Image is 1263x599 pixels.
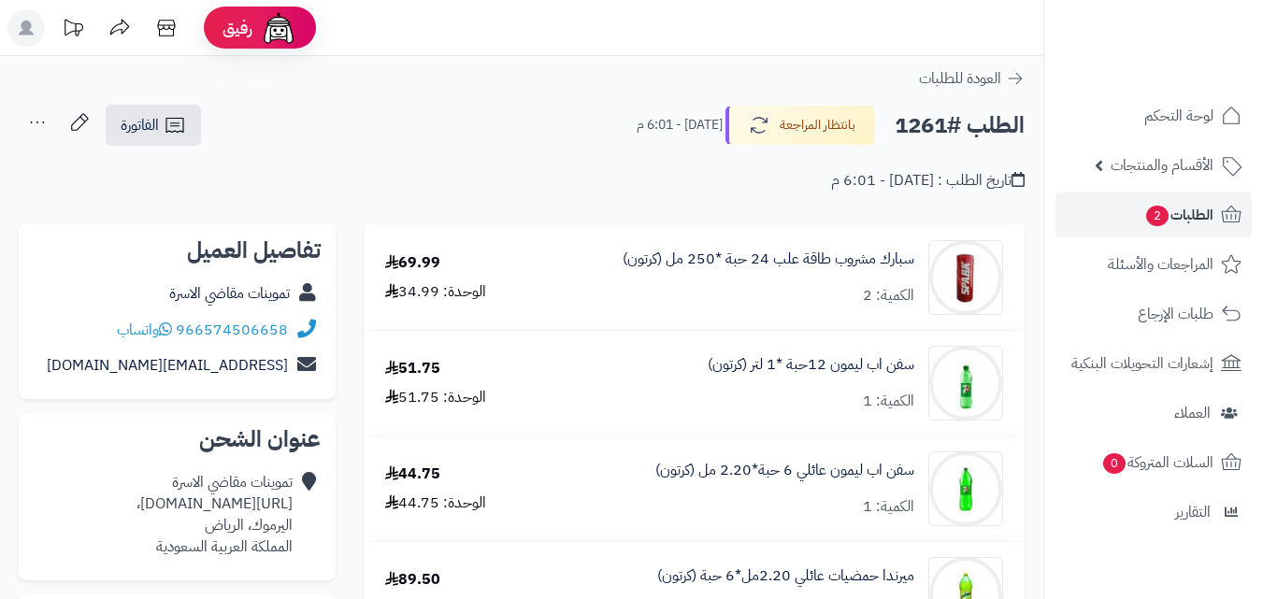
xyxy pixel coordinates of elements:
[176,319,288,341] a: 966574506658
[1144,202,1213,228] span: الطلبات
[385,569,440,591] div: 89.50
[863,496,914,518] div: الكمية: 1
[1175,499,1211,525] span: التقارير
[385,252,440,274] div: 69.99
[1071,350,1213,377] span: إشعارات التحويلات البنكية
[919,67,1025,90] a: العودة للطلبات
[260,9,297,47] img: ai-face.png
[47,354,288,377] a: [EMAIL_ADDRESS][DOMAIN_NAME]
[50,9,96,51] a: تحديثات المنصة
[136,472,293,557] div: تموينات مقاضي الاسرة [URL][DOMAIN_NAME]، اليرموك، الرياض المملكة العربية السعودية
[1103,453,1126,474] span: 0
[1055,440,1252,485] a: السلات المتروكة0
[385,492,486,514] div: الوحدة: 44.75
[708,354,914,376] a: سفن اب ليمون 12حبة *1 لتر (كرتون)
[1146,206,1169,226] span: 2
[831,170,1025,192] div: تاريخ الطلب : [DATE] - 6:01 م
[895,107,1025,145] h2: الطلب #1261
[657,565,914,587] a: ميرندا حمضيات عائلي 2.20مل*6 حبة (كرتون)
[117,319,172,341] a: واتساب
[1144,103,1213,129] span: لوحة التحكم
[34,239,321,262] h2: تفاصيل العميل
[385,281,486,303] div: الوحدة: 34.99
[1174,400,1211,426] span: العملاء
[929,451,1002,526] img: 1747541306-e6e5e2d5-9b67-463e-b81b-59a02ee4-90x90.jpg
[385,358,440,379] div: 51.75
[222,17,252,39] span: رفيق
[623,249,914,270] a: سبارك مشروب طاقة علب 24 حبة *250 مل (كرتون)
[1055,242,1252,287] a: المراجعات والأسئلة
[1138,301,1213,327] span: طلبات الإرجاع
[106,105,201,146] a: الفاتورة
[121,114,159,136] span: الفاتورة
[919,67,1001,90] span: العودة للطلبات
[1055,490,1252,535] a: التقارير
[1108,251,1213,278] span: المراجعات والأسئلة
[1055,341,1252,386] a: إشعارات التحويلات البنكية
[637,116,723,135] small: [DATE] - 6:01 م
[1101,449,1213,476] span: السلات المتروكة
[1055,193,1252,237] a: الطلبات2
[1111,152,1213,178] span: الأقسام والمنتجات
[863,285,914,307] div: الكمية: 2
[1055,93,1252,138] a: لوحة التحكم
[1136,52,1245,92] img: logo-2.png
[385,464,440,485] div: 44.75
[655,460,914,481] a: سفن اب ليمون عائلي 6 حبة*2.20 مل (كرتون)
[1055,292,1252,336] a: طلبات الإرجاع
[725,106,875,145] button: بانتظار المراجعة
[34,428,321,450] h2: عنوان الشحن
[929,240,1002,315] img: 1747517517-f85b5201-d493-429b-b138-9978c401-90x90.jpg
[169,282,290,305] a: تموينات مقاضي الاسرة
[929,346,1002,421] img: 1747540828-789ab214-413e-4ccd-b32f-1699f0bc-90x90.jpg
[1055,391,1252,435] a: العملاء
[863,391,914,412] div: الكمية: 1
[385,387,486,408] div: الوحدة: 51.75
